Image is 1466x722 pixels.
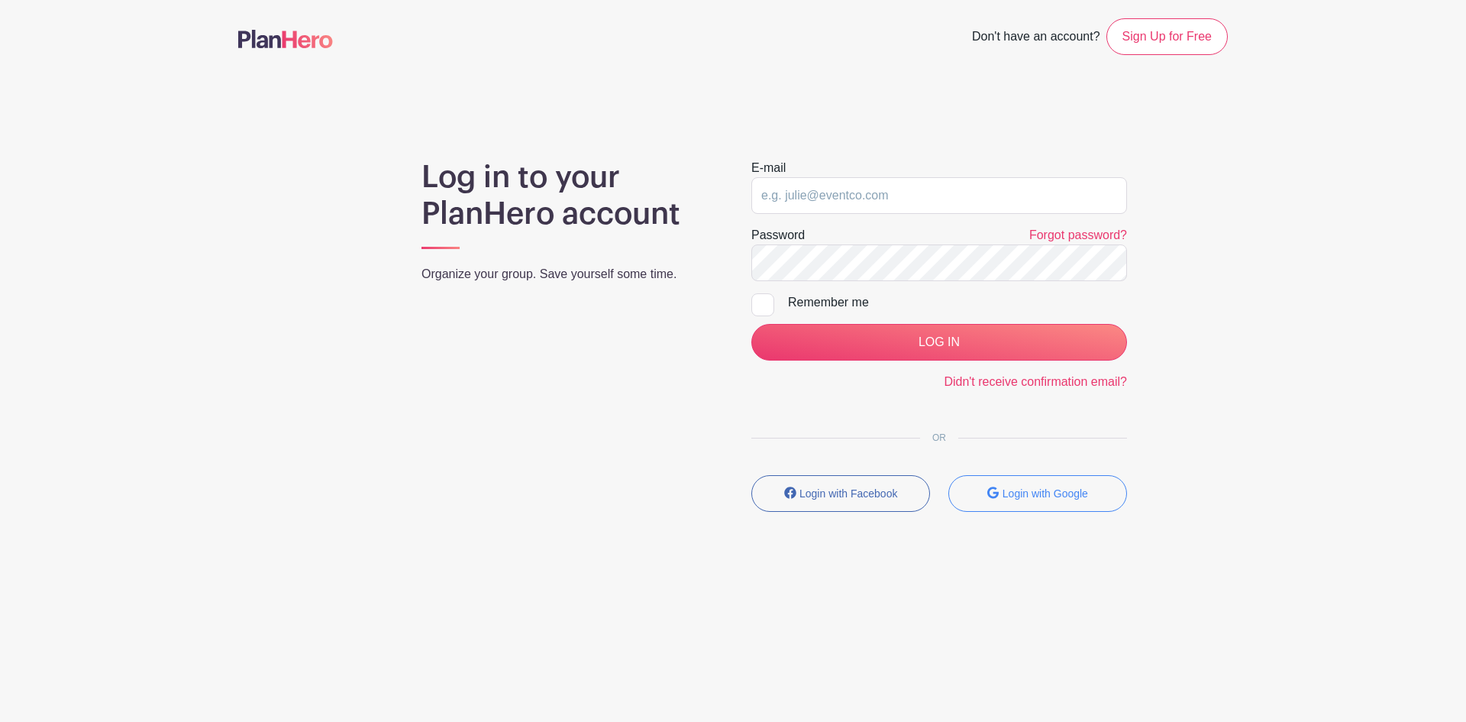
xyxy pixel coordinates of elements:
button: Login with Facebook [751,475,930,512]
small: Login with Facebook [799,487,897,500]
a: Forgot password? [1029,228,1127,241]
small: Login with Google [1003,487,1088,500]
label: Password [751,226,805,244]
button: Login with Google [948,475,1127,512]
div: Remember me [788,293,1127,312]
h1: Log in to your PlanHero account [421,159,715,232]
label: E-mail [751,159,786,177]
a: Sign Up for Free [1106,18,1228,55]
span: OR [920,432,958,443]
input: LOG IN [751,324,1127,361]
input: e.g. julie@eventco.com [751,177,1127,214]
a: Didn't receive confirmation email? [944,375,1127,388]
img: logo-507f7623f17ff9eddc593b1ce0a138ce2505c220e1c5a4e2b4648c50719b7d32.svg [238,30,333,48]
p: Organize your group. Save yourself some time. [421,265,715,283]
span: Don't have an account? [972,21,1100,55]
